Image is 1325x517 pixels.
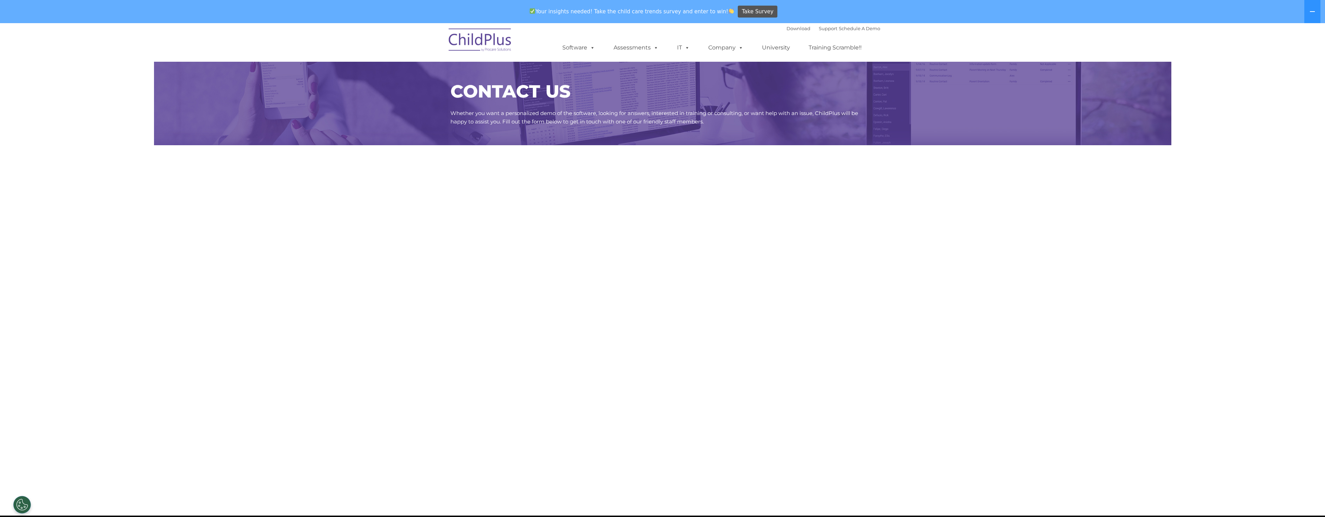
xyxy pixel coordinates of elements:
[670,41,697,55] a: IT
[729,8,734,14] img: 👏
[445,23,515,59] img: ChildPlus by Procare Solutions
[530,8,535,14] img: ✅
[13,496,31,513] button: Cookies Settings
[819,26,837,31] a: Support
[450,81,570,102] span: CONTACT US
[555,41,602,55] a: Software
[527,5,737,18] span: Your insights needed! Take the child care trends survey and enter to win!
[787,26,810,31] a: Download
[450,110,858,125] span: Whether you want a personalized demo of the software, looking for answers, interested in training...
[701,41,750,55] a: Company
[802,41,869,55] a: Training Scramble!!
[839,26,880,31] a: Schedule A Demo
[787,26,880,31] font: |
[738,6,777,18] a: Take Survey
[450,145,875,463] iframe: Form 0
[607,41,665,55] a: Assessments
[755,41,797,55] a: University
[742,6,774,18] span: Take Survey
